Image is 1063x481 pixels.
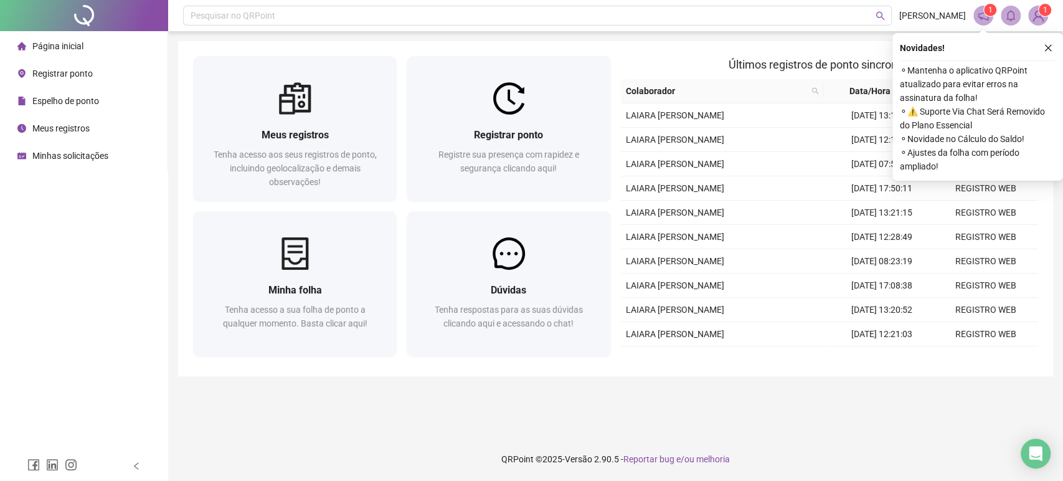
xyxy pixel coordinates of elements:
[933,298,1038,322] td: REGISTRO WEB
[829,84,910,98] span: Data/Hora
[829,152,934,176] td: [DATE] 07:58:39
[829,103,934,128] td: [DATE] 13:17:55
[565,454,592,464] span: Versão
[829,249,934,274] td: [DATE] 08:23:19
[1029,6,1047,25] img: 84044
[17,124,26,133] span: clock-circle
[262,129,329,141] span: Meus registros
[829,225,934,249] td: [DATE] 12:28:49
[32,41,83,51] span: Página inicial
[933,225,1038,249] td: REGISTRO WEB
[1039,4,1051,16] sup: Atualize o seu contato no menu Meus Dados
[491,284,526,296] span: Dúvidas
[829,274,934,298] td: [DATE] 17:08:38
[27,459,40,471] span: facebook
[824,79,925,103] th: Data/Hora
[829,128,934,152] td: [DATE] 12:19:28
[933,274,1038,298] td: REGISTRO WEB
[809,82,821,100] span: search
[899,9,966,22] span: [PERSON_NAME]
[626,159,724,169] span: LAIARA [PERSON_NAME]
[268,284,322,296] span: Minha folha
[626,305,724,315] span: LAIARA [PERSON_NAME]
[1021,439,1051,469] div: Open Intercom Messenger
[626,280,724,290] span: LAIARA [PERSON_NAME]
[32,69,93,79] span: Registrar ponto
[193,56,397,201] a: Meus registrosTenha acesso aos seus registros de ponto, incluindo geolocalização e demais observa...
[214,150,377,187] span: Tenha acesso aos seus registros de ponto, incluindo geolocalização e demais observações!
[17,151,26,160] span: schedule
[988,6,993,14] span: 1
[978,10,989,21] span: notification
[1044,44,1052,52] span: close
[900,105,1056,132] span: ⚬ ⚠️ Suporte Via Chat Será Removido do Plano Essencial
[829,322,934,346] td: [DATE] 12:21:03
[32,123,90,133] span: Meus registros
[933,249,1038,274] td: REGISTRO WEB
[829,298,934,322] td: [DATE] 13:20:52
[623,454,730,464] span: Reportar bug e/ou melhoria
[407,56,610,201] a: Registrar pontoRegistre sua presença com rapidez e segurança clicando aqui!
[829,201,934,225] td: [DATE] 13:21:15
[435,305,583,328] span: Tenha respostas para as suas dúvidas clicando aqui e acessando o chat!
[32,151,108,161] span: Minhas solicitações
[829,176,934,201] td: [DATE] 17:50:11
[223,305,367,328] span: Tenha acesso a sua folha de ponto a qualquer momento. Basta clicar aqui!
[1005,10,1016,21] span: bell
[933,346,1038,371] td: REGISTRO WEB
[438,150,579,173] span: Registre sua presença com rapidez e segurança clicando aqui!
[626,84,807,98] span: Colaborador
[626,207,724,217] span: LAIARA [PERSON_NAME]
[65,459,77,471] span: instagram
[626,256,724,266] span: LAIARA [PERSON_NAME]
[729,58,930,71] span: Últimos registros de ponto sincronizados
[626,110,724,120] span: LAIARA [PERSON_NAME]
[626,329,724,339] span: LAIARA [PERSON_NAME]
[407,211,610,356] a: DúvidasTenha respostas para as suas dúvidas clicando aqui e acessando o chat!
[829,346,934,371] td: [DATE] 07:25:54
[32,96,99,106] span: Espelho de ponto
[900,146,1056,173] span: ⚬ Ajustes da folha com período ampliado!
[933,176,1038,201] td: REGISTRO WEB
[168,437,1063,481] footer: QRPoint © 2025 - 2.90.5 -
[900,132,1056,146] span: ⚬ Novidade no Cálculo do Saldo!
[933,322,1038,346] td: REGISTRO WEB
[984,4,996,16] sup: 1
[876,11,885,21] span: search
[626,232,724,242] span: LAIARA [PERSON_NAME]
[474,129,543,141] span: Registrar ponto
[17,69,26,78] span: environment
[626,135,724,145] span: LAIARA [PERSON_NAME]
[17,97,26,105] span: file
[17,42,26,50] span: home
[811,87,819,95] span: search
[1043,6,1047,14] span: 1
[46,459,59,471] span: linkedin
[193,211,397,356] a: Minha folhaTenha acesso a sua folha de ponto a qualquer momento. Basta clicar aqui!
[626,183,724,193] span: LAIARA [PERSON_NAME]
[132,462,141,470] span: left
[933,201,1038,225] td: REGISTRO WEB
[900,41,945,55] span: Novidades !
[900,64,1056,105] span: ⚬ Mantenha o aplicativo QRPoint atualizado para evitar erros na assinatura da folha!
